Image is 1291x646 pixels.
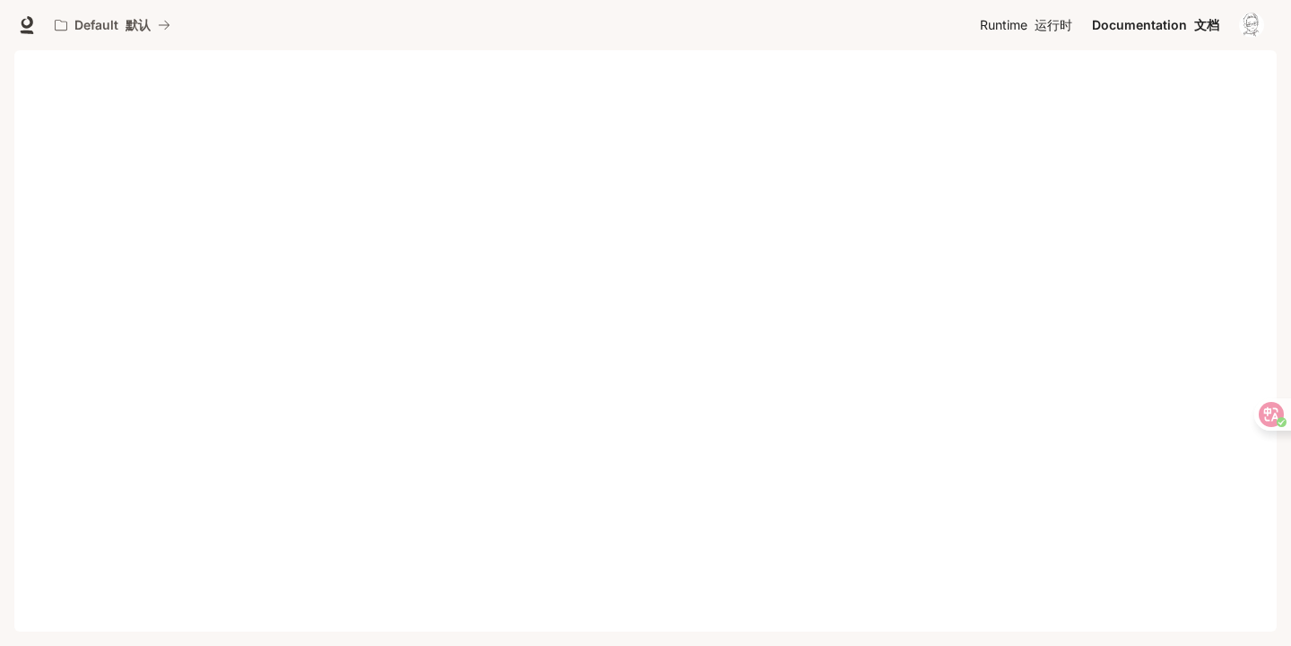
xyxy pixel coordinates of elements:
[1035,17,1072,32] font: 运行时
[973,7,1083,43] a: Runtime 运行时
[1234,7,1269,43] button: User avatar
[1239,13,1264,38] img: User avatar
[14,50,1277,646] iframe: Documentation
[74,18,151,33] p: Default
[47,7,178,43] button: All workspaces
[1085,7,1226,43] a: Documentation 文档
[1194,17,1219,32] font: 文档
[126,17,151,32] font: 默认
[980,14,1072,37] span: Runtime
[1092,14,1219,37] span: Documentation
